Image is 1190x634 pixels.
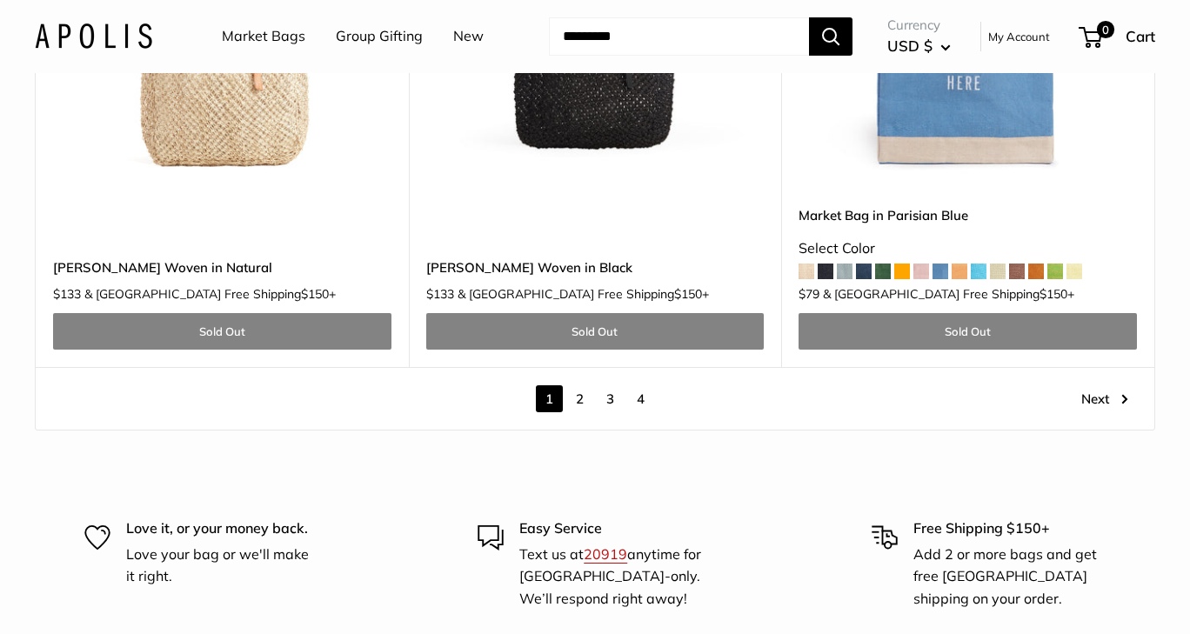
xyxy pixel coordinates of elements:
[1126,27,1155,45] span: Cart
[597,385,624,412] a: 3
[519,544,712,611] p: Text us at anytime for [GEOGRAPHIC_DATA]-only. We’ll respond right away!
[887,32,951,60] button: USD $
[53,313,391,350] a: Sold Out
[674,286,702,302] span: $150
[301,286,329,302] span: $150
[913,517,1106,540] p: Free Shipping $150+
[53,257,391,277] a: [PERSON_NAME] Woven in Natural
[536,385,563,412] span: 1
[222,23,305,50] a: Market Bags
[799,205,1137,225] a: Market Bag in Parisian Blue
[1040,286,1067,302] span: $150
[549,17,809,56] input: Search...
[809,17,852,56] button: Search
[1081,385,1128,412] a: Next
[799,286,819,302] span: $79
[988,26,1050,47] a: My Account
[126,544,319,588] p: Love your bag or we'll make it right.
[53,286,81,302] span: $133
[426,313,765,350] a: Sold Out
[913,544,1106,611] p: Add 2 or more bags and get free [GEOGRAPHIC_DATA] shipping on your order.
[35,23,152,49] img: Apolis
[336,23,423,50] a: Group Gifting
[627,385,654,412] a: 4
[453,23,484,50] a: New
[566,385,593,412] a: 2
[887,13,951,37] span: Currency
[126,517,319,540] p: Love it, or your money back.
[426,257,765,277] a: [PERSON_NAME] Woven in Black
[1097,21,1114,38] span: 0
[458,288,709,300] span: & [GEOGRAPHIC_DATA] Free Shipping +
[84,288,336,300] span: & [GEOGRAPHIC_DATA] Free Shipping +
[426,286,454,302] span: $133
[799,313,1137,350] a: Sold Out
[887,37,933,55] span: USD $
[823,288,1074,300] span: & [GEOGRAPHIC_DATA] Free Shipping +
[799,236,1137,262] div: Select Color
[519,517,712,540] p: Easy Service
[584,545,627,563] a: 20919
[1080,23,1155,50] a: 0 Cart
